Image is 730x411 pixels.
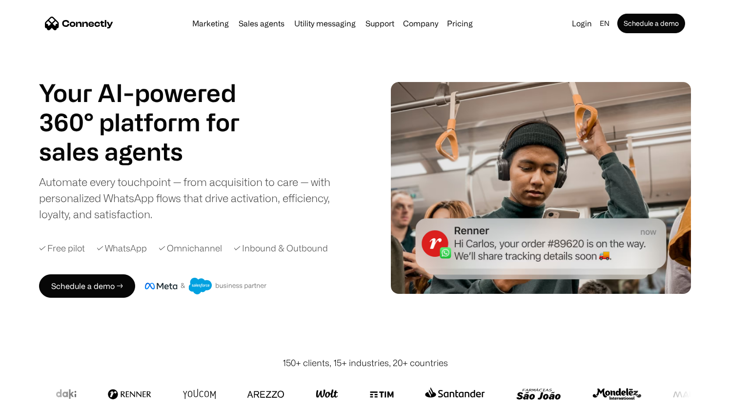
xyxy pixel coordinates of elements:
[20,394,59,408] ul: Language list
[283,356,448,370] div: 150+ clients, 15+ industries, 20+ countries
[400,17,441,30] div: Company
[159,242,222,255] div: ✓ Omnichannel
[617,14,685,33] a: Schedule a demo
[39,78,264,137] h1: Your AI-powered 360° platform for
[39,137,264,166] div: carousel
[443,20,477,27] a: Pricing
[234,242,328,255] div: ✓ Inbound & Outbound
[39,242,85,255] div: ✓ Free pilot
[188,20,233,27] a: Marketing
[97,242,147,255] div: ✓ WhatsApp
[39,274,135,298] a: Schedule a demo →
[45,16,113,31] a: home
[235,20,288,27] a: Sales agents
[600,17,609,30] div: en
[568,17,596,30] a: Login
[145,278,267,294] img: Meta and Salesforce business partner badge.
[10,393,59,408] aside: Language selected: English
[596,17,615,30] div: en
[39,137,264,166] div: 1 of 4
[39,137,264,166] h1: sales agents
[290,20,360,27] a: Utility messaging
[403,17,438,30] div: Company
[39,174,346,222] div: Automate every touchpoint — from acquisition to care — with personalized WhatsApp flows that driv...
[362,20,398,27] a: Support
